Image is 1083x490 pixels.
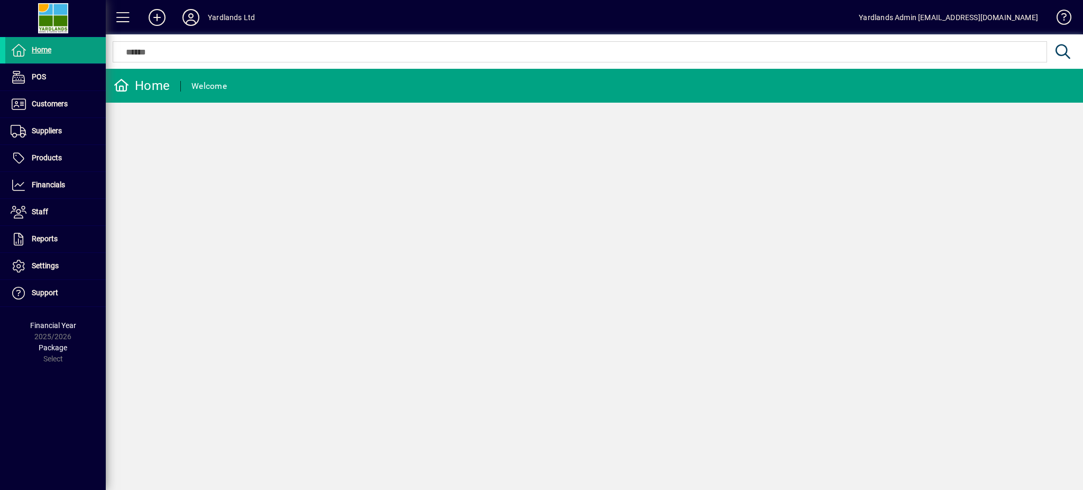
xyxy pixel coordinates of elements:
span: POS [32,72,46,81]
button: Profile [174,8,208,27]
a: Knowledge Base [1049,2,1070,37]
a: Staff [5,199,106,225]
span: Support [32,288,58,297]
span: Financial Year [30,321,76,330]
div: Welcome [191,78,227,95]
a: Suppliers [5,118,106,144]
a: Products [5,145,106,171]
span: Staff [32,207,48,216]
span: Suppliers [32,126,62,135]
a: POS [5,64,106,90]
a: Reports [5,226,106,252]
span: Package [39,343,67,352]
div: Yardlands Admin [EMAIL_ADDRESS][DOMAIN_NAME] [859,9,1038,26]
a: Support [5,280,106,306]
div: Home [114,77,170,94]
a: Settings [5,253,106,279]
span: Settings [32,261,59,270]
div: Yardlands Ltd [208,9,255,26]
span: Home [32,46,51,54]
a: Financials [5,172,106,198]
span: Products [32,153,62,162]
a: Customers [5,91,106,117]
span: Financials [32,180,65,189]
span: Reports [32,234,58,243]
span: Customers [32,99,68,108]
button: Add [140,8,174,27]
